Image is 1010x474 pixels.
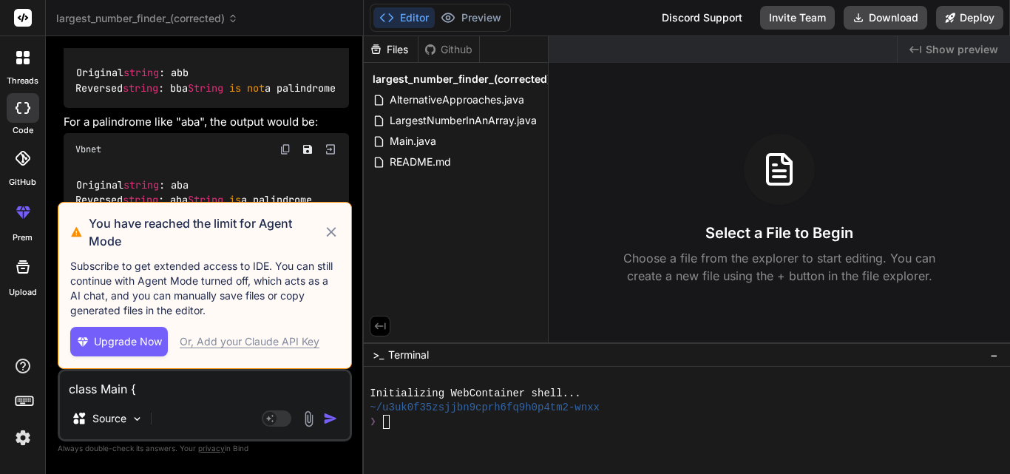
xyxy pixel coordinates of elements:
label: Upload [9,286,37,299]
span: ~/u3uk0f35zsjjbn9cprh6fq9h0p4tm2-wnxx [370,401,600,415]
code: Original : abb Reversed : bba a palindrome [75,65,336,95]
div: Or, Add your Claude API Key [180,334,319,349]
span: largest_number_finder_(corrected) [373,72,551,87]
button: Invite Team [760,6,835,30]
button: Preview [435,7,507,28]
span: not [247,81,265,95]
span: String [188,81,223,95]
span: Main.java [388,132,438,150]
button: Save file [297,139,318,160]
span: Upgrade Now [94,334,162,349]
span: string [123,81,158,95]
span: Terminal [388,348,429,362]
img: copy [279,143,291,155]
button: − [987,343,1001,367]
span: string [123,178,159,192]
span: string [123,67,159,80]
p: For a palindrome like "aba", the output would be: [64,114,349,131]
span: Vbnet [75,143,101,155]
span: LargestNumberInAnArray.java [388,112,538,129]
p: Source [92,411,126,426]
button: Deploy [936,6,1003,30]
p: Subscribe to get extended access to IDE. You can still continue with Agent Mode turned off, which... [70,259,339,318]
p: Always double-check its answers. Your in Bind [58,441,352,456]
span: string [123,193,158,206]
div: Github [418,42,479,57]
img: icon [323,411,338,426]
h3: You have reached the limit for Agent Mode [89,214,323,250]
label: GitHub [9,176,36,189]
img: attachment [300,410,317,427]
p: Choose a file from the explorer to start editing. You can create a new file using the + button in... [614,249,945,285]
span: Show preview [926,42,998,57]
span: − [990,348,998,362]
label: code [13,124,33,137]
span: AlternativeApproaches.java [388,91,526,109]
span: >_ [373,348,384,362]
label: threads [7,75,38,87]
img: Pick Models [131,413,143,425]
span: ❯ [370,415,377,429]
img: settings [10,425,35,450]
span: privacy [198,444,225,453]
span: Initializing WebContainer shell... [370,387,580,401]
code: Original : aba Reversed : aba a palindrome [75,177,313,208]
h3: Select a File to Begin [705,223,853,243]
span: README.md [388,153,453,171]
button: Download [844,6,927,30]
span: is [229,81,241,95]
img: Open in Browser [324,143,337,156]
button: Upgrade Now [70,327,168,356]
div: Discord Support [653,6,751,30]
label: prem [13,231,33,244]
div: Files [364,42,418,57]
span: String [188,193,223,206]
span: largest_number_finder_(corrected) [56,11,238,26]
span: is [229,193,241,206]
button: Editor [373,7,435,28]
